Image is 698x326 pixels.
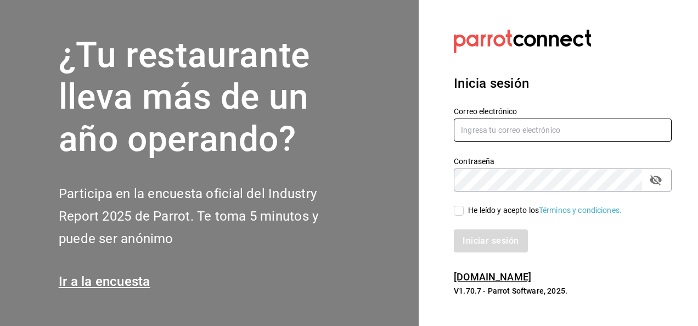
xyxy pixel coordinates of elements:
h1: ¿Tu restaurante lleva más de un año operando? [59,35,355,161]
input: Ingresa tu correo electrónico [454,119,672,142]
a: [DOMAIN_NAME] [454,271,531,283]
h2: Participa en la encuesta oficial del Industry Report 2025 de Parrot. Te toma 5 minutos y puede se... [59,183,355,250]
p: V1.70.7 - Parrot Software, 2025. [454,285,672,296]
div: He leído y acepto los [468,205,622,216]
a: Ir a la encuesta [59,274,150,289]
label: Correo electrónico [454,107,672,115]
h3: Inicia sesión [454,74,672,93]
a: Términos y condiciones. [539,206,622,215]
label: Contraseña [454,157,672,165]
button: passwordField [646,171,665,189]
